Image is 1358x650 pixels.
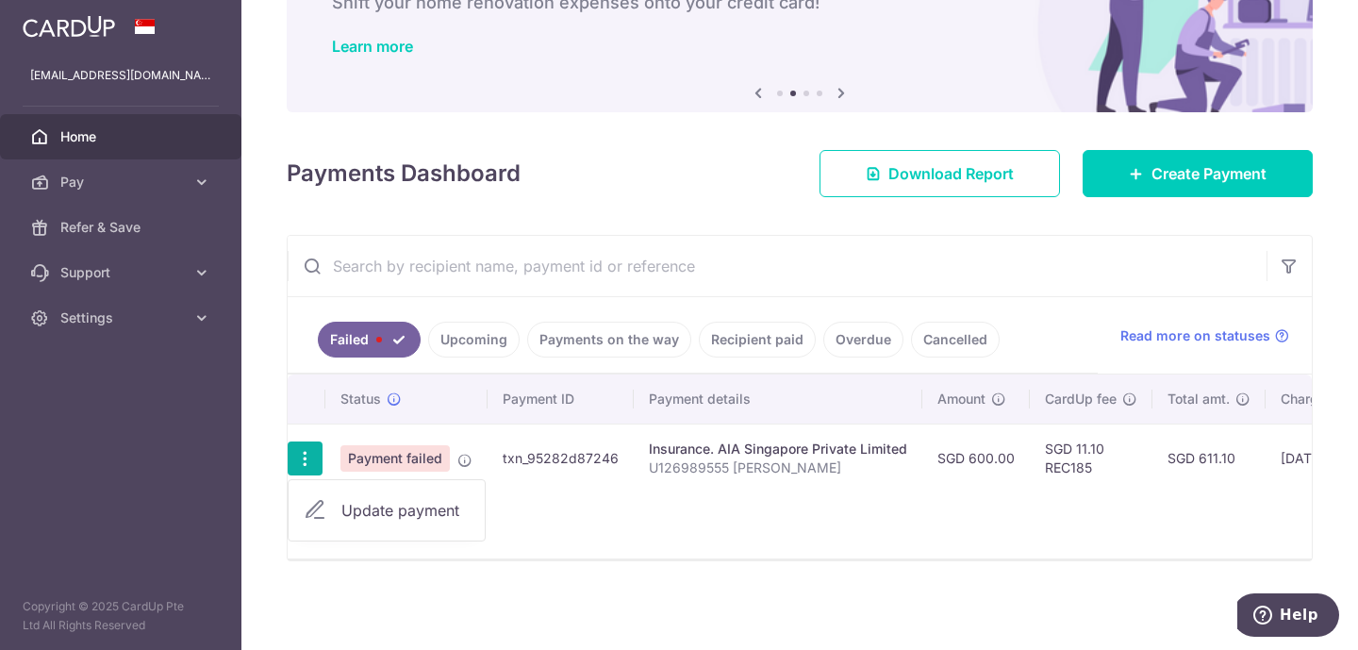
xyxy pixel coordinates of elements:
[823,322,903,358] a: Overdue
[1281,390,1358,408] span: Charge date
[699,322,816,358] a: Recipient paid
[820,150,1060,197] a: Download Report
[911,322,1000,358] a: Cancelled
[1030,424,1152,492] td: SGD 11.10 REC185
[288,236,1267,296] input: Search by recipient name, payment id or reference
[60,218,185,237] span: Refer & Save
[649,458,907,477] p: U126989555 [PERSON_NAME]
[60,173,185,192] span: Pay
[488,375,634,424] th: Payment ID
[527,322,691,358] a: Payments on the way
[1168,390,1230,408] span: Total amt.
[922,424,1030,492] td: SGD 600.00
[888,162,1014,185] span: Download Report
[30,66,211,85] p: [EMAIL_ADDRESS][DOMAIN_NAME]
[287,157,521,191] h4: Payments Dashboard
[340,390,381,408] span: Status
[1120,326,1289,345] a: Read more on statuses
[340,445,450,472] span: Payment failed
[60,308,185,327] span: Settings
[1237,593,1339,641] iframe: Opens a widget where you can find more information
[1045,390,1117,408] span: CardUp fee
[60,263,185,282] span: Support
[23,15,115,38] img: CardUp
[318,322,421,358] a: Failed
[332,37,413,56] a: Learn more
[488,424,634,492] td: txn_95282d87246
[428,322,520,358] a: Upcoming
[1151,162,1267,185] span: Create Payment
[649,440,907,458] div: Insurance. AIA Singapore Private Limited
[60,127,185,146] span: Home
[634,375,922,424] th: Payment details
[1152,424,1266,492] td: SGD 611.10
[937,390,985,408] span: Amount
[1083,150,1313,197] a: Create Payment
[1120,326,1270,345] span: Read more on statuses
